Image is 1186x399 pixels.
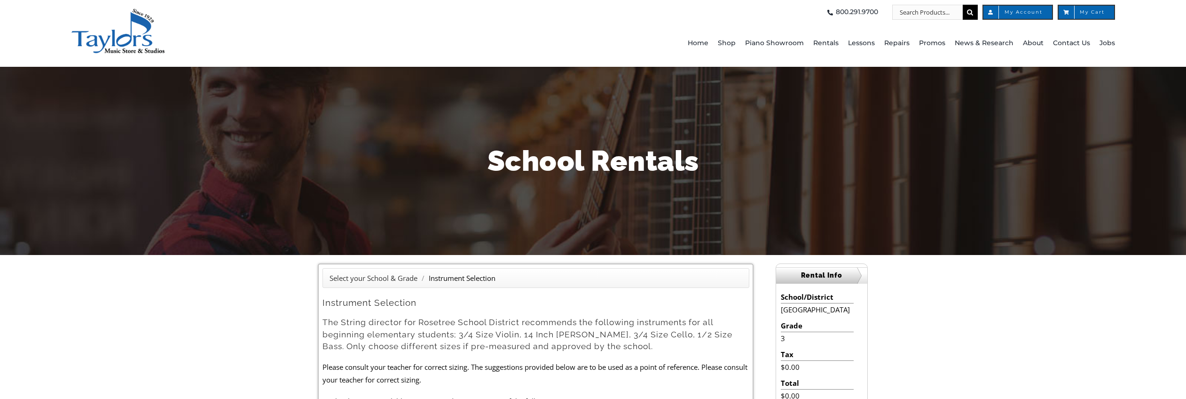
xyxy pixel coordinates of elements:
[993,10,1043,15] span: My Account
[1053,20,1090,67] a: Contact Us
[781,332,854,344] li: 3
[781,377,854,390] li: Total
[318,141,868,181] h1: School Rentals
[343,20,1115,67] nav: Main Menu
[688,36,708,51] span: Home
[776,267,867,284] h2: Rental Info
[813,20,839,67] a: Rentals
[419,273,427,283] span: /
[836,5,878,20] span: 800.291.9700
[982,5,1053,20] a: My Account
[322,361,749,386] p: Please consult your teacher for correct sizing. The suggestions provided below are to be used as ...
[955,36,1013,51] span: News & Research
[813,36,839,51] span: Rentals
[781,319,854,332] li: Grade
[884,20,910,67] a: Repairs
[892,5,963,20] input: Search Products...
[343,5,1115,20] nav: Top Right
[1058,5,1115,20] a: My Cart
[745,20,804,67] a: Piano Showroom
[718,36,736,51] span: Shop
[825,5,878,20] a: 800.291.9700
[1068,10,1105,15] span: My Cart
[781,348,854,361] li: Tax
[322,317,749,352] h3: The String director for Rosetree School District recommends the following instruments for all beg...
[1100,20,1115,67] a: Jobs
[71,7,165,16] a: taylors-music-store-west-chester
[1100,36,1115,51] span: Jobs
[322,297,749,309] h2: Instrument Selection
[429,272,495,284] li: Instrument Selection
[1023,36,1044,51] span: About
[955,20,1013,67] a: News & Research
[963,5,978,20] input: Search
[330,273,417,283] a: Select your School & Grade
[745,36,804,51] span: Piano Showroom
[919,36,945,51] span: Promos
[848,20,875,67] a: Lessons
[781,291,854,303] li: School/District
[781,303,854,316] li: [GEOGRAPHIC_DATA]
[1023,20,1044,67] a: About
[718,20,736,67] a: Shop
[919,20,945,67] a: Promos
[781,361,854,373] li: $0.00
[1053,36,1090,51] span: Contact Us
[884,36,910,51] span: Repairs
[688,20,708,67] a: Home
[848,36,875,51] span: Lessons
